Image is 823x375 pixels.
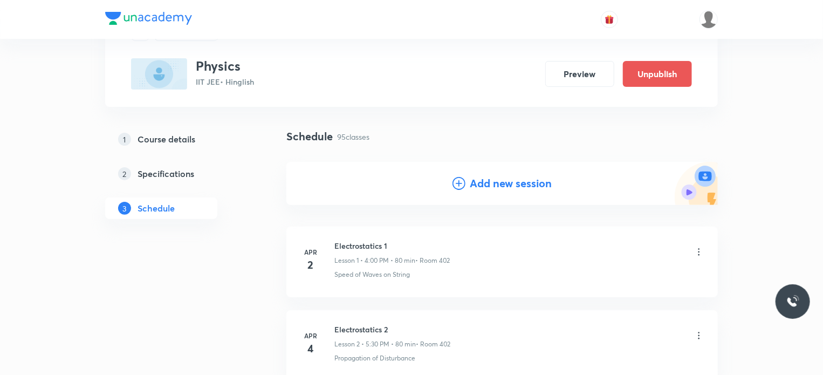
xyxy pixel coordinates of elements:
[415,256,450,265] p: • Room 402
[196,76,254,87] p: IIT JEE • Hinglish
[623,61,692,87] button: Unpublish
[601,11,618,28] button: avatar
[138,133,195,146] h5: Course details
[105,12,192,28] a: Company Logo
[105,163,252,185] a: 2Specifications
[118,133,131,146] p: 1
[334,240,450,251] h6: Electrostatics 1
[334,324,450,335] h6: Electrostatics 2
[334,270,410,279] p: Speed of Waves on String
[605,15,614,24] img: avatar
[118,202,131,215] p: 3
[300,247,321,257] h6: Apr
[337,131,369,142] p: 95 classes
[105,12,192,25] img: Company Logo
[470,175,552,192] h4: Add new session
[300,340,321,357] h4: 4
[334,353,415,363] p: Propagation of Disturbance
[138,202,175,215] h5: Schedule
[699,10,718,29] img: Dhirendra singh
[786,295,799,308] img: ttu
[334,256,415,265] p: Lesson 1 • 4:00 PM • 80 min
[118,167,131,180] p: 2
[545,61,614,87] button: Preview
[105,128,252,150] a: 1Course details
[334,339,416,349] p: Lesson 2 • 5:30 PM • 80 min
[196,58,254,74] h3: Physics
[138,167,194,180] h5: Specifications
[675,162,718,205] img: Add
[300,331,321,340] h6: Apr
[416,339,450,349] p: • Room 402
[300,257,321,273] h4: 2
[131,58,187,90] img: E23B12F5-8CE9-49A9-907B-0D8D45C3DA6A_plus.png
[286,128,333,145] h4: Schedule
